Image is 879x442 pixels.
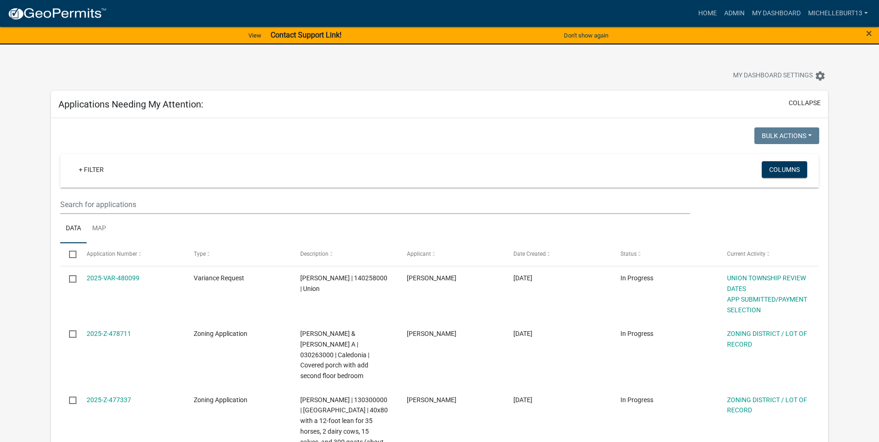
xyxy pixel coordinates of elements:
[58,99,203,110] h5: Applications Needing My Attention:
[60,195,690,214] input: Search for applications
[513,274,532,282] span: 09/17/2025
[194,396,247,404] span: Zoning Application
[762,161,807,178] button: Columns
[194,330,247,337] span: Zoning Application
[866,27,872,40] span: ×
[505,243,611,265] datatable-header-cell: Date Created
[726,67,833,85] button: My Dashboard Settingssettings
[718,243,825,265] datatable-header-cell: Current Activity
[727,396,807,414] a: ZONING DISTRICT / LOT OF RECORD
[513,396,532,404] span: 09/11/2025
[727,330,807,348] a: ZONING DISTRICT / LOT OF RECORD
[291,243,398,265] datatable-header-cell: Description
[300,330,369,379] span: MOREY,MATTHEW J & ELIZABETH A | 030263000 | Caledonia | Covered porch with add second floor bedroom
[271,31,341,39] strong: Contact Support Link!
[754,127,819,144] button: Bulk Actions
[620,251,637,257] span: Status
[407,396,456,404] span: Michelle Burt
[513,251,546,257] span: Date Created
[789,98,821,108] button: collapse
[300,251,329,257] span: Description
[727,285,746,292] a: DATES
[398,243,505,265] datatable-header-cell: Applicant
[184,243,291,265] datatable-header-cell: Type
[815,70,826,82] i: settings
[87,251,137,257] span: Application Number
[87,330,131,337] a: 2025-Z-478711
[194,251,206,257] span: Type
[407,251,431,257] span: Applicant
[71,161,111,178] a: + Filter
[721,5,748,22] a: Admin
[804,5,872,22] a: michelleburt13
[87,396,131,404] a: 2025-Z-477337
[727,296,807,314] a: APP SUBMITTED/PAYMENT SELECTION
[727,274,806,282] a: UNION TOWNSHIP REVIEW
[78,243,184,265] datatable-header-cell: Application Number
[866,28,872,39] button: Close
[620,396,653,404] span: In Progress
[87,274,139,282] a: 2025-VAR-480099
[611,243,718,265] datatable-header-cell: Status
[727,251,765,257] span: Current Activity
[245,28,265,43] a: View
[560,28,612,43] button: Don't show again
[407,330,456,337] span: matt morey
[87,214,112,244] a: Map
[60,214,87,244] a: Data
[60,243,78,265] datatable-header-cell: Select
[194,274,244,282] span: Variance Request
[748,5,804,22] a: My Dashboard
[733,70,813,82] span: My Dashboard Settings
[620,330,653,337] span: In Progress
[407,274,456,282] span: Brian Tostenson
[513,330,532,337] span: 09/15/2025
[300,274,387,292] span: TOSTENSON,BRIAN M | 140258000 | Union
[620,274,653,282] span: In Progress
[695,5,721,22] a: Home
